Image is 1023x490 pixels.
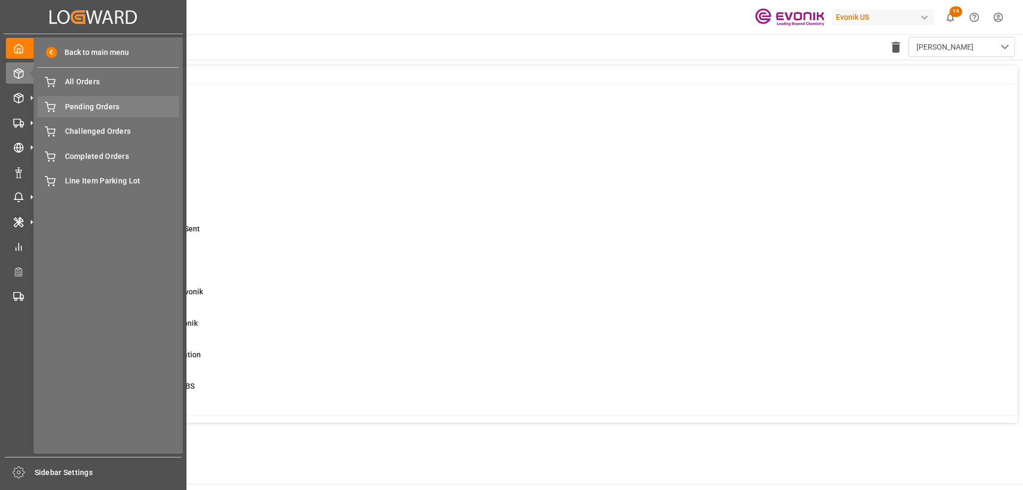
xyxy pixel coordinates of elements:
a: Pending Orders [37,96,179,117]
a: 2ETA > 10 Days , No ATA EnteredShipment [55,192,1004,214]
a: Line Item Parking Lot [37,171,179,191]
a: 3ETD < 3 Days,No Del # Rec'dShipment [55,255,1004,277]
a: All Orders [37,71,179,92]
a: Challenged Orders [37,121,179,142]
span: Pending Orders [65,101,180,113]
a: Non Conformance [6,162,181,182]
span: Challenged Orders [65,126,180,137]
a: 2Error on Initial Sales Order to EvonikShipment [55,286,1004,309]
img: Evonik-brand-mark-Deep-Purple-RGB.jpeg_1700498283.jpeg [755,8,824,27]
a: 19ETD>3 Days Past,No Cost Msg SentShipment [55,223,1004,246]
button: Evonik US [832,7,938,27]
button: open menu [908,37,1015,57]
a: 2Main-Leg Shipment # Error [55,412,1004,435]
span: Completed Orders [65,151,180,162]
a: 40ABS: No Init Bkg Conf DateShipment [55,129,1004,151]
div: Evonik US [832,10,934,25]
span: Back to main menu [57,47,129,58]
span: Sidebar Settings [35,467,182,478]
button: Help Center [962,5,986,29]
a: Transport Planner [6,261,181,282]
a: 11ABS: No Bkg Req Sent DateShipment [55,160,1004,183]
a: Completed Orders [37,146,179,166]
a: My Reports [6,236,181,257]
span: Line Item Parking Lot [65,175,180,187]
a: Transport Planning [6,286,181,307]
a: 40ABS: Missing Booking ConfirmationShipment [55,349,1004,372]
a: 0MOT Missing at Order LevelSales Order-IVPO [55,98,1004,120]
button: show 14 new notifications [938,5,962,29]
span: [PERSON_NAME] [916,42,973,53]
a: 1Pending Bkg Request sent to ABSShipment [55,381,1004,403]
span: All Orders [65,76,180,87]
span: 14 [949,6,962,17]
a: 0Error Sales Order Update to EvonikShipment [55,318,1004,340]
a: My Cockpit [6,38,181,59]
